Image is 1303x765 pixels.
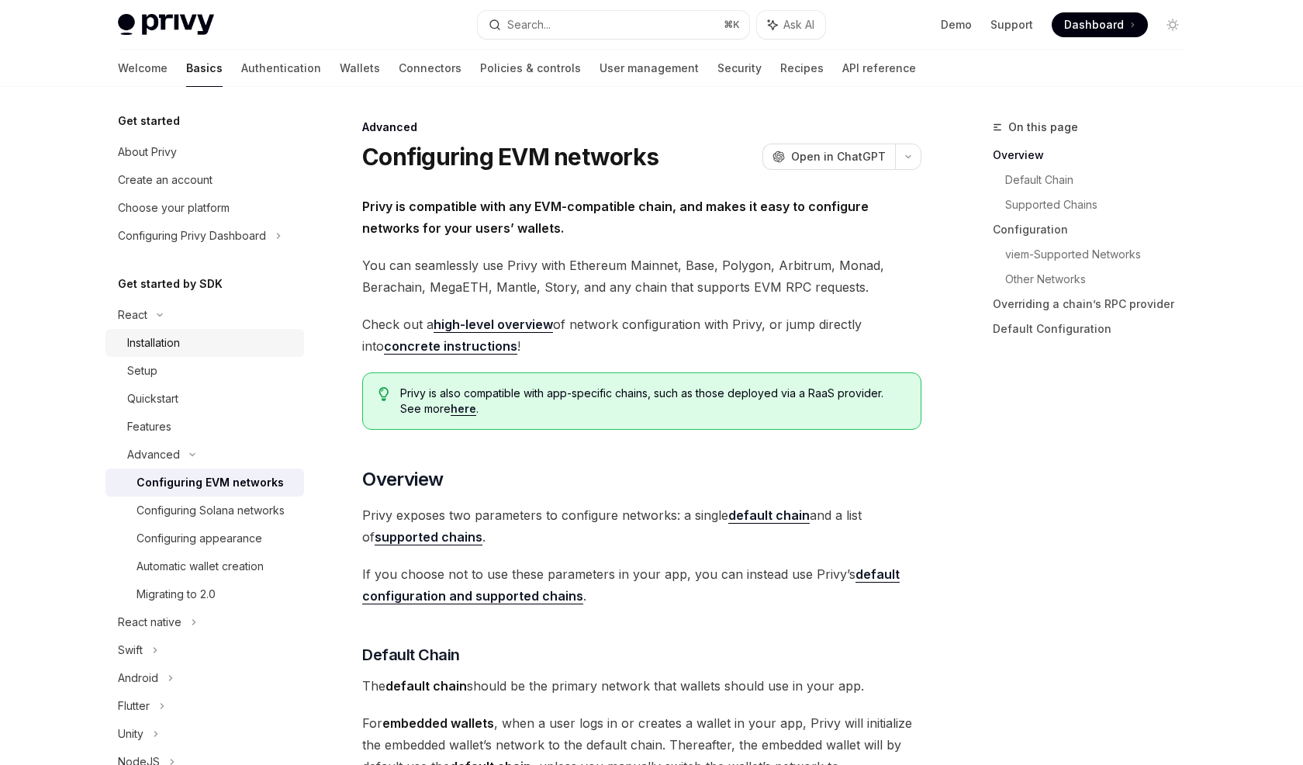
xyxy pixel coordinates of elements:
div: Setup [127,362,157,380]
strong: supported chains [375,529,482,545]
a: Default Chain [1005,168,1198,192]
a: Connectors [399,50,461,87]
a: Welcome [118,50,168,87]
h5: Get started by SDK [118,275,223,293]
button: Search...⌘K [478,11,749,39]
div: Configuring Privy Dashboard [118,227,266,245]
a: Demo [941,17,972,33]
div: Advanced [362,119,921,135]
div: Advanced [127,445,180,464]
a: Overriding a chain’s RPC provider [993,292,1198,317]
div: Swift [118,641,143,659]
a: Basics [186,50,223,87]
h5: Get started [118,112,180,130]
a: viem-Supported Networks [1005,242,1198,267]
a: Overview [993,143,1198,168]
a: Features [105,413,304,441]
a: Automatic wallet creation [105,552,304,580]
div: Create an account [118,171,213,189]
span: If you choose not to use these parameters in your app, you can instead use Privy’s . [362,563,921,607]
div: Configuring EVM networks [137,473,284,492]
a: Security [717,50,762,87]
div: Installation [127,334,180,352]
a: Choose your platform [105,194,304,222]
svg: Tip [378,387,389,401]
a: supported chains [375,529,482,545]
a: default chain [728,507,810,524]
a: Configuration [993,217,1198,242]
strong: default chain [385,678,467,694]
div: Android [118,669,158,687]
a: Configuring appearance [105,524,304,552]
div: Unity [118,725,143,743]
a: Authentication [241,50,321,87]
span: On this page [1008,118,1078,137]
strong: embedded wallets [382,715,494,731]
button: Toggle dark mode [1160,12,1185,37]
div: Flutter [118,697,150,715]
span: Open in ChatGPT [791,149,886,164]
a: Recipes [780,50,824,87]
span: You can seamlessly use Privy with Ethereum Mainnet, Base, Polygon, Arbitrum, Monad, Berachain, Me... [362,254,921,298]
a: Create an account [105,166,304,194]
a: Migrating to 2.0 [105,580,304,608]
h1: Configuring EVM networks [362,143,658,171]
span: Dashboard [1064,17,1124,33]
div: Configuring Solana networks [137,501,285,520]
span: Overview [362,467,443,492]
a: Other Networks [1005,267,1198,292]
a: Setup [105,357,304,385]
a: concrete instructions [384,338,517,355]
span: Privy exposes two parameters to configure networks: a single and a list of . [362,504,921,548]
span: Default Chain [362,644,460,666]
a: Dashboard [1052,12,1148,37]
button: Open in ChatGPT [762,144,895,170]
span: Privy is also compatible with app-specific chains, such as those deployed via a RaaS provider. Se... [400,386,905,417]
div: Automatic wallet creation [137,557,264,576]
div: Features [127,417,171,436]
a: Support [990,17,1033,33]
a: User management [600,50,699,87]
div: React [118,306,147,324]
div: Migrating to 2.0 [137,585,216,604]
div: React native [118,613,181,632]
a: high-level overview [434,317,553,333]
div: About Privy [118,143,177,161]
a: Wallets [340,50,380,87]
span: The should be the primary network that wallets should use in your app. [362,675,921,697]
div: Search... [507,16,551,34]
a: Default Configuration [993,317,1198,341]
a: API reference [842,50,916,87]
a: Configuring EVM networks [105,469,304,497]
strong: Privy is compatible with any EVM-compatible chain, and makes it easy to configure networks for yo... [362,199,869,236]
a: Quickstart [105,385,304,413]
a: Installation [105,329,304,357]
img: light logo [118,14,214,36]
div: Quickstart [127,389,178,408]
a: About Privy [105,138,304,166]
span: Ask AI [783,17,814,33]
span: ⌘ K [724,19,740,31]
div: Configuring appearance [137,529,262,548]
a: here [451,402,476,416]
button: Ask AI [757,11,825,39]
a: Configuring Solana networks [105,497,304,524]
span: Check out a of network configuration with Privy, or jump directly into ! [362,313,921,357]
a: Supported Chains [1005,192,1198,217]
div: Choose your platform [118,199,230,217]
a: Policies & controls [480,50,581,87]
